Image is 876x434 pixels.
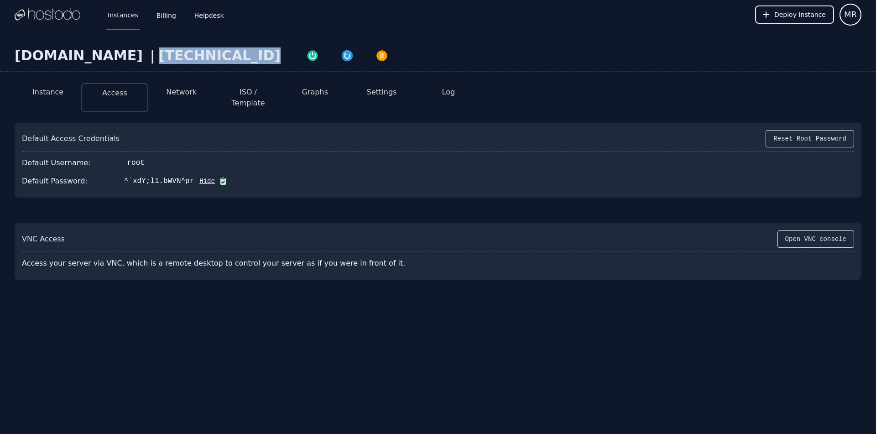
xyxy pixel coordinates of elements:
div: Access your server via VNC, which is a remote desktop to control your server as if you were in fr... [22,254,431,272]
button: Graphs [302,87,328,98]
div: [TECHNICAL_ID] [159,47,281,64]
div: | [146,47,159,64]
div: [DOMAIN_NAME] [15,47,146,64]
img: Restart [341,49,354,62]
img: Power Off [375,49,388,62]
button: Access [102,88,127,99]
button: Reset Root Password [766,130,854,147]
div: VNC Access [22,234,65,245]
img: Logo [15,8,80,21]
button: User menu [839,4,861,26]
button: Deploy Instance [755,5,834,24]
div: ^`xdY;l1.bWVN^pr [124,176,194,187]
div: Default Access Credentials [22,133,120,144]
div: root [127,157,145,168]
span: MR [844,8,857,21]
button: Instance [32,87,63,98]
button: Settings [367,87,397,98]
div: Default Password: [22,176,88,187]
button: Power Off [365,47,399,62]
img: Power On [306,49,319,62]
button: Restart [330,47,365,62]
button: Log [442,87,455,98]
button: Network [166,87,197,98]
button: Hide [194,177,215,186]
button: ISO / Template [222,87,274,109]
button: Open VNC console [777,230,854,248]
button: Power On [295,47,330,62]
span: Deploy Instance [774,10,826,19]
div: Default Username: [22,157,91,168]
